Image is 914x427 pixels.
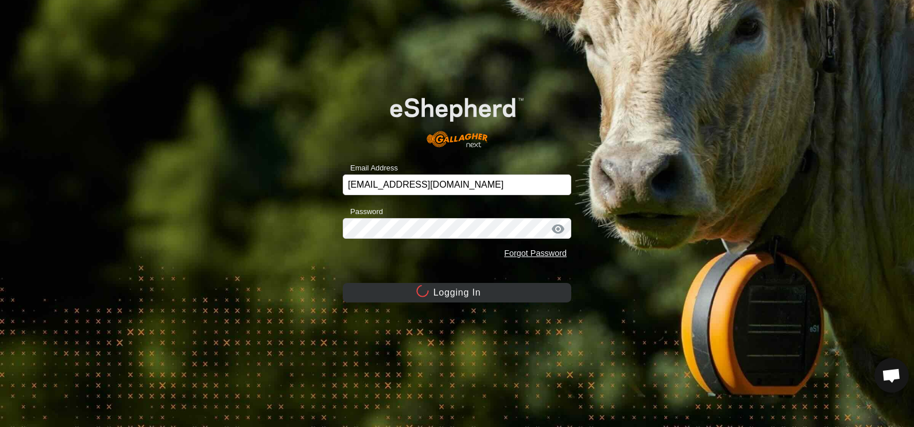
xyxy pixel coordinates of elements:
[366,79,548,157] img: E-shepherd Logo
[874,358,909,393] div: Open chat
[343,174,571,195] input: Email Address
[343,283,571,302] button: Logging In
[343,206,383,218] label: Password
[343,162,398,174] label: Email Address
[504,249,567,258] a: Forgot Password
